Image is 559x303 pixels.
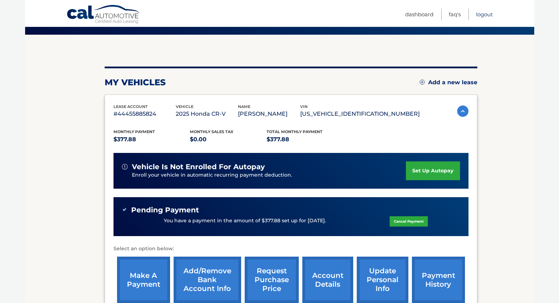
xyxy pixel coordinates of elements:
img: accordion-active.svg [457,105,468,117]
span: Monthly Payment [113,129,155,134]
span: vin [300,104,308,109]
p: #44455885824 [113,109,176,119]
a: request purchase price [245,257,299,303]
a: set up autopay [406,161,460,180]
h2: my vehicles [105,77,166,88]
p: Select an option below: [113,245,468,253]
p: You have a payment in the amount of $377.88 set up for [DATE]. [164,217,326,225]
p: $377.88 [267,135,343,144]
a: payment history [412,257,465,303]
p: $377.88 [113,135,190,144]
a: Cancel Payment [390,216,428,227]
span: name [238,104,250,109]
a: Dashboard [405,8,433,20]
span: vehicle is not enrolled for autopay [132,162,265,171]
span: Monthly sales Tax [190,129,233,134]
p: Enroll your vehicle in automatic recurring payment deduction. [132,171,406,179]
a: Add a new lease [420,79,477,86]
p: [US_VEHICLE_IDENTIFICATION_NUMBER] [300,109,420,119]
p: $0.00 [190,135,267,144]
a: make a payment [117,257,170,303]
span: lease account [113,104,148,109]
a: Logout [476,8,493,20]
img: check-green.svg [122,207,127,212]
img: alert-white.svg [122,164,128,170]
p: [PERSON_NAME] [238,109,300,119]
a: account details [302,257,353,303]
img: add.svg [420,80,425,85]
span: Pending Payment [131,206,199,215]
span: vehicle [176,104,193,109]
a: Add/Remove bank account info [174,257,241,303]
span: Total Monthly Payment [267,129,322,134]
a: update personal info [357,257,408,303]
a: Cal Automotive [66,5,141,25]
p: 2025 Honda CR-V [176,109,238,119]
a: FAQ's [449,8,461,20]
